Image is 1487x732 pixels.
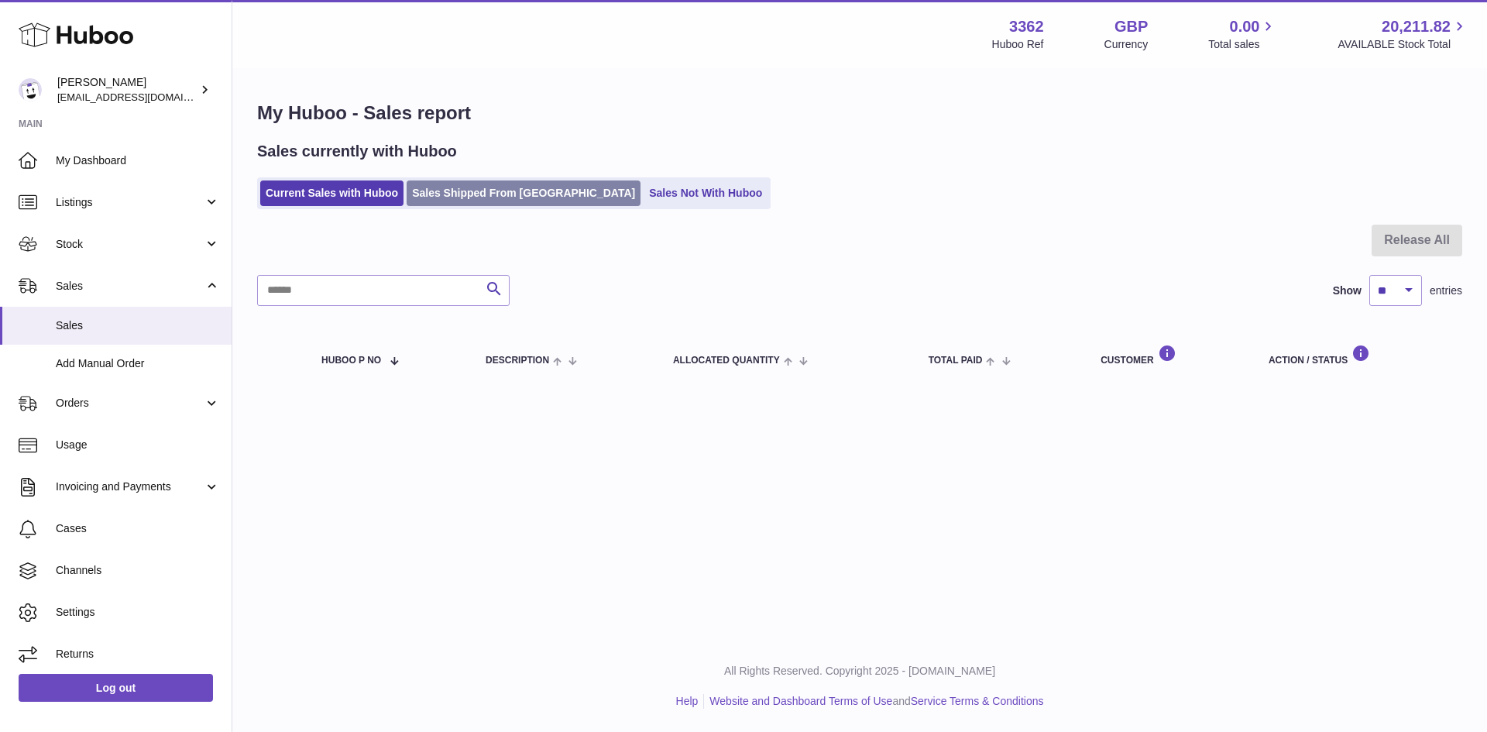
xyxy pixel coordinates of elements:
[709,695,892,707] a: Website and Dashboard Terms of Use
[56,521,220,536] span: Cases
[56,153,220,168] span: My Dashboard
[676,695,699,707] a: Help
[56,279,204,294] span: Sales
[19,674,213,702] a: Log out
[56,356,220,371] span: Add Manual Order
[57,75,197,105] div: [PERSON_NAME]
[1430,284,1462,298] span: entries
[644,180,768,206] a: Sales Not With Huboo
[257,101,1462,125] h1: My Huboo - Sales report
[911,695,1044,707] a: Service Terms & Conditions
[56,318,220,333] span: Sales
[57,91,228,103] span: [EMAIL_ADDRESS][DOMAIN_NAME]
[56,438,220,452] span: Usage
[56,479,204,494] span: Invoicing and Payments
[1338,16,1468,52] a: 20,211.82 AVAILABLE Stock Total
[1009,16,1044,37] strong: 3362
[56,195,204,210] span: Listings
[673,356,780,366] span: ALLOCATED Quantity
[260,180,404,206] a: Current Sales with Huboo
[1382,16,1451,37] span: 20,211.82
[56,237,204,252] span: Stock
[407,180,640,206] a: Sales Shipped From [GEOGRAPHIC_DATA]
[321,356,381,366] span: Huboo P no
[1208,37,1277,52] span: Total sales
[1338,37,1468,52] span: AVAILABLE Stock Total
[1333,284,1362,298] label: Show
[257,141,457,162] h2: Sales currently with Huboo
[1101,345,1238,366] div: Customer
[1114,16,1148,37] strong: GBP
[56,563,220,578] span: Channels
[56,605,220,620] span: Settings
[929,356,983,366] span: Total paid
[1104,37,1149,52] div: Currency
[1269,345,1447,366] div: Action / Status
[486,356,549,366] span: Description
[704,694,1043,709] li: and
[1208,16,1277,52] a: 0.00 Total sales
[1230,16,1260,37] span: 0.00
[56,396,204,411] span: Orders
[56,647,220,662] span: Returns
[245,664,1475,679] p: All Rights Reserved. Copyright 2025 - [DOMAIN_NAME]
[992,37,1044,52] div: Huboo Ref
[19,78,42,101] img: internalAdmin-3362@internal.huboo.com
